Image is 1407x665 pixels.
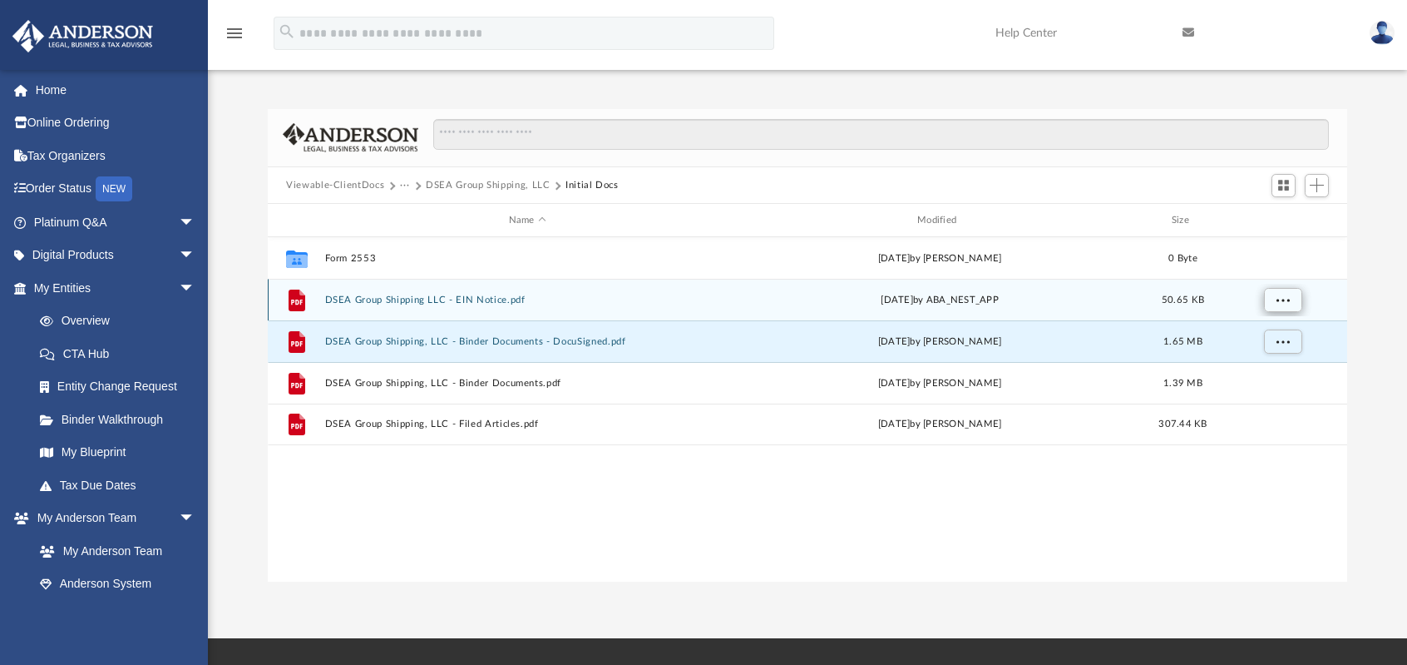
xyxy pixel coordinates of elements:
[96,176,132,201] div: NEW
[738,376,1143,391] div: [DATE] by [PERSON_NAME]
[738,335,1143,350] div: [DATE] by [PERSON_NAME]
[12,502,212,535] a: My Anderson Teamarrow_drop_down
[23,305,220,338] a: Overview
[738,251,1143,266] div: [DATE] by [PERSON_NAME]
[12,139,220,172] a: Tax Organizers
[738,417,1143,432] div: [DATE] by [PERSON_NAME]
[225,23,244,43] i: menu
[23,534,204,568] a: My Anderson Team
[23,568,212,601] a: Anderson System
[1158,419,1207,429] span: 307.44 KB
[23,337,220,370] a: CTA Hub
[433,119,1329,151] input: Search files and folders
[565,178,619,193] button: Initial Docs
[278,22,296,41] i: search
[7,20,158,52] img: Anderson Advisors Platinum Portal
[325,253,730,264] button: Form 2553
[286,178,384,193] button: Viewable-ClientDocs
[400,178,411,193] button: ···
[1150,213,1217,228] div: Size
[325,378,730,389] button: DSEA Group Shipping, LLC - Binder Documents.pdf
[324,213,730,228] div: Name
[179,502,212,536] span: arrow_drop_down
[179,271,212,305] span: arrow_drop_down
[1162,295,1204,305] span: 50.65 KB
[1264,330,1302,355] button: More options
[426,178,550,193] button: DSEA Group Shipping, LLC
[12,107,220,140] a: Online Ordering
[738,293,1143,308] div: [DATE] by ABA_NEST_APP
[23,403,220,436] a: Binder Walkthrough
[23,469,220,502] a: Tax Due Dates
[1163,379,1202,388] span: 1.39 MB
[268,237,1347,583] div: grid
[12,271,220,305] a: My Entitiesarrow_drop_down
[1223,213,1340,228] div: id
[325,419,730,430] button: DSEA Group Shipping, LLC - Filed Articles.pdf
[225,32,244,43] a: menu
[12,73,220,107] a: Home
[23,600,212,633] a: Client Referrals
[1264,288,1302,313] button: More options
[179,239,212,273] span: arrow_drop_down
[12,172,220,206] a: Order StatusNEW
[23,370,220,404] a: Entity Change Request
[325,336,730,347] button: DSEA Group Shipping, LLC - Binder Documents - DocuSigned.pdf
[12,239,220,272] a: Digital Productsarrow_drop_down
[275,213,317,228] div: id
[12,206,220,239] a: Platinum Q&Aarrow_drop_down
[1305,174,1330,197] button: Add
[737,213,1143,228] div: Modified
[1163,337,1202,346] span: 1.65 MB
[1168,254,1197,263] span: 0 Byte
[1370,21,1395,45] img: User Pic
[325,295,730,305] button: DSEA Group Shipping LLC - EIN Notice.pdf
[1271,174,1296,197] button: Switch to Grid View
[23,436,212,469] a: My Blueprint
[179,206,212,240] span: arrow_drop_down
